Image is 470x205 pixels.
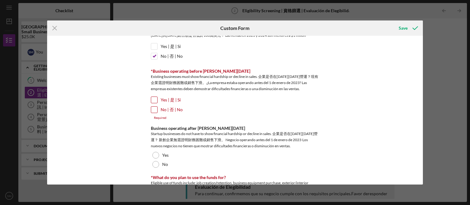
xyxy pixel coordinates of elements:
label: Yes | 是 | Sí [161,97,181,103]
div: *What do you plan to use the funds for? [151,175,319,180]
div: [DATE]與[DATE]銷售額是否低於100萬美元？ Las ventas en 2023 y 2024 son menores a $1 millón [151,32,319,40]
label: Yes | 是 | Sí [161,43,181,49]
label: No | 否 | No [161,53,183,59]
label: No [162,162,168,167]
button: Save [393,22,423,34]
div: Startup businesses do not have to show financial hardship or decline in sales. 企業是否在[DATE][DATE]營... [151,131,319,149]
div: *Business operating before [PERSON_NAME][DATE] [151,69,319,74]
div: Required [151,116,319,120]
label: No | 否 | No [161,107,183,113]
div: Business operating after [PERSON_NAME][DATE] [151,126,319,131]
div: Save [399,22,408,34]
div: Existing businesses must show financial hardship or decline in sales. 企業是否在[DATE][DATE]營運？現有企業需證明... [151,74,319,93]
h6: Custom Form [220,25,249,31]
label: Yes [162,153,169,158]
